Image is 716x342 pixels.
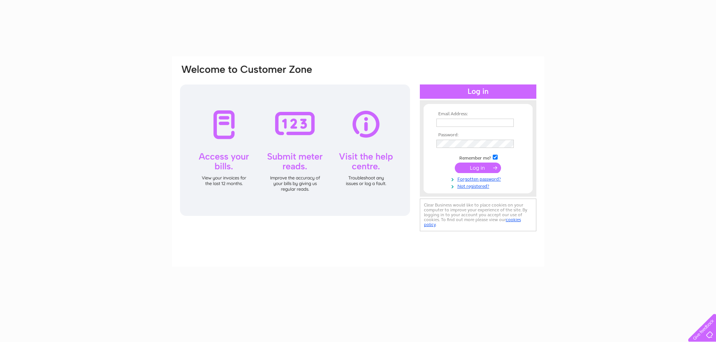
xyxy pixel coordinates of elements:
div: Clear Business would like to place cookies on your computer to improve your experience of the sit... [420,199,536,231]
a: Forgotten password? [436,175,522,182]
td: Remember me? [434,154,522,161]
th: Password: [434,133,522,138]
input: Submit [455,163,501,173]
th: Email Address: [434,111,522,117]
a: Not registered? [436,182,522,189]
a: cookies policy [424,217,521,227]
